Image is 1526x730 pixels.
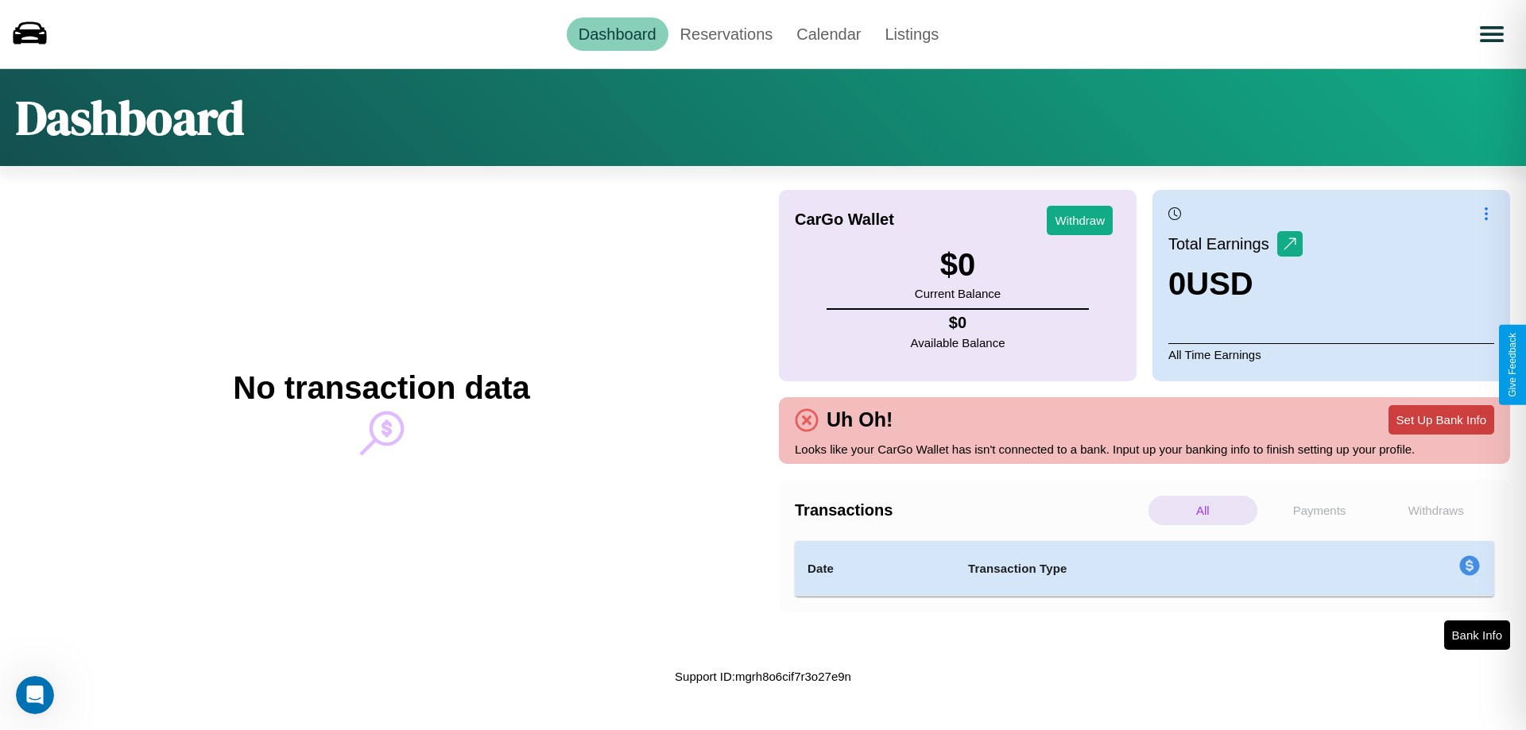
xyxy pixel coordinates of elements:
[819,408,900,431] h4: Uh Oh!
[1168,343,1494,365] p: All Time Earnings
[911,332,1005,353] p: Available Balance
[1168,266,1303,302] h3: 0 USD
[911,314,1005,332] h4: $ 0
[795,211,894,229] h4: CarGo Wallet
[567,17,668,51] a: Dashboard
[668,17,785,51] a: Reservations
[795,541,1494,597] table: simple table
[675,666,851,687] p: Support ID: mgrh8o6cif7r3o27e9n
[16,85,244,150] h1: Dashboard
[1507,333,1518,397] div: Give Feedback
[1381,496,1490,525] p: Withdraws
[233,370,529,406] h2: No transaction data
[1168,230,1277,258] p: Total Earnings
[784,17,873,51] a: Calendar
[968,559,1329,578] h4: Transaction Type
[16,676,54,714] iframe: Intercom live chat
[808,559,943,578] h4: Date
[915,247,1001,283] h3: $ 0
[795,438,1494,460] p: Looks like your CarGo Wallet has isn't connected to a bank. Input up your banking info to finish ...
[1148,496,1257,525] p: All
[1470,12,1514,56] button: Open menu
[1047,206,1113,235] button: Withdraw
[873,17,951,51] a: Listings
[1389,405,1494,435] button: Set Up Bank Info
[915,283,1001,304] p: Current Balance
[1444,620,1510,650] button: Bank Info
[795,501,1144,519] h4: Transactions
[1265,496,1374,525] p: Payments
